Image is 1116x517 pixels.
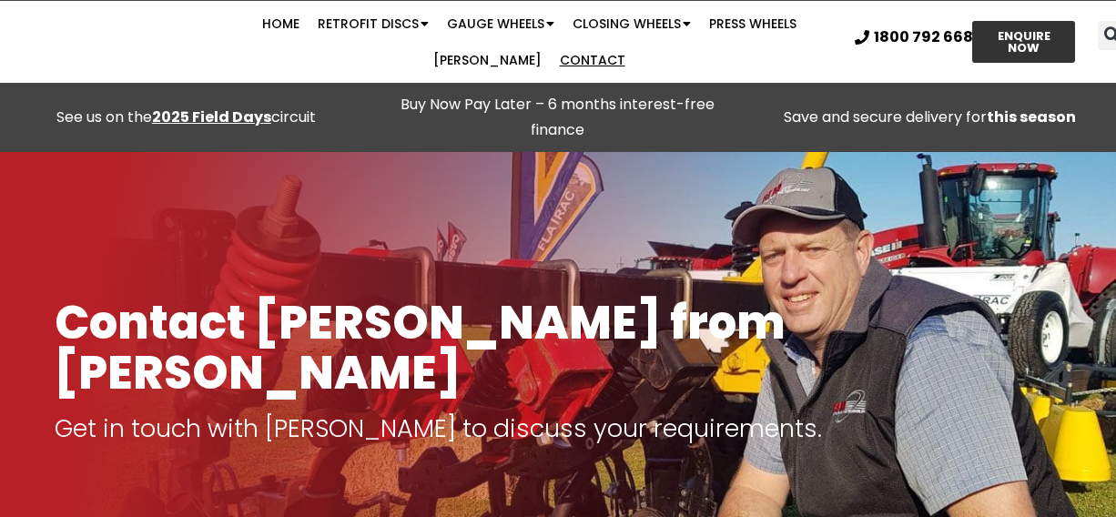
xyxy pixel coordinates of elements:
p: Save and secure delivery for [753,105,1107,130]
p: Get in touch with [PERSON_NAME] to discuss your requirements. [55,416,1061,441]
img: Ryan NT logo [55,16,217,66]
p: Buy Now Pay Later – 6 months interest-free finance [381,92,736,143]
a: Closing Wheels [563,5,700,42]
a: 2025 Field Days [152,106,271,127]
a: 1800 792 668 [855,30,973,45]
h1: Contact [PERSON_NAME] from [PERSON_NAME] [55,298,1061,398]
nav: Menu [217,5,842,78]
a: Contact [551,42,634,78]
a: Gauge Wheels [438,5,563,42]
strong: this season [987,106,1076,127]
a: Retrofit Discs [309,5,438,42]
a: ENQUIRE NOW [972,21,1076,63]
a: Home [253,5,309,42]
div: See us on the circuit [9,105,363,130]
a: [PERSON_NAME] [424,42,551,78]
span: 1800 792 668 [874,30,973,45]
span: ENQUIRE NOW [989,30,1060,54]
a: Press Wheels [700,5,806,42]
